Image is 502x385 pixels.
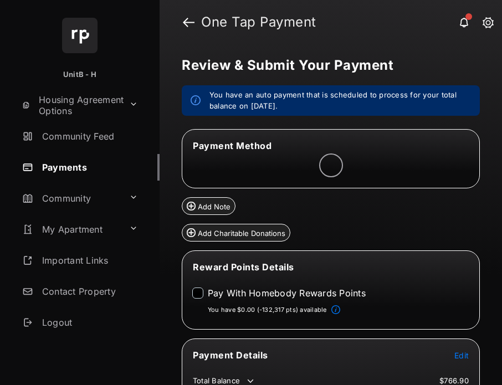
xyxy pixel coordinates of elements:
[454,351,469,360] span: Edit
[182,59,471,72] h5: Review & Submit Your Payment
[193,140,272,151] span: Payment Method
[62,18,98,53] img: svg+xml;base64,PHN2ZyB4bWxucz0iaHR0cDovL3d3dy53My5vcmcvMjAwMC9zdmciIHdpZHRoPSI2NCIgaGVpZ2h0PSI2NC...
[201,16,484,29] strong: One Tap Payment
[208,288,366,299] label: Pay With Homebody Rewards Points
[193,350,268,361] span: Payment Details
[18,92,125,119] a: Housing Agreement Options
[18,154,160,181] a: Payments
[182,197,235,215] button: Add Note
[18,278,160,305] a: Contact Property
[193,261,294,273] span: Reward Points Details
[18,309,160,336] a: Logout
[63,69,96,80] p: UnitB - H
[209,90,471,111] em: You have an auto payment that is scheduled to process for your total balance on [DATE].
[182,224,290,242] button: Add Charitable Donations
[18,216,125,243] a: My Apartment
[18,185,125,212] a: Community
[454,350,469,361] button: Edit
[18,247,142,274] a: Important Links
[18,123,160,150] a: Community Feed
[208,305,327,315] p: You have $0.00 (-132,317 pts) available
